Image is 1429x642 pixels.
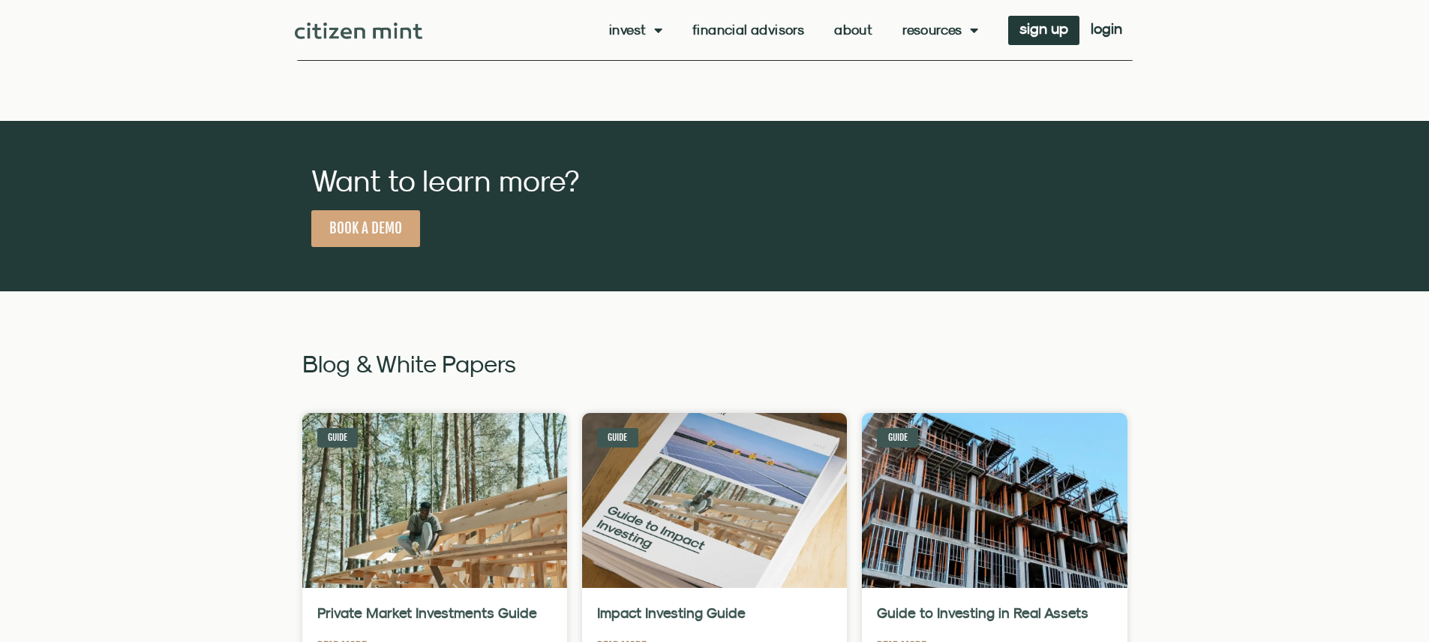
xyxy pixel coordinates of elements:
div: Guide [317,428,359,448]
a: Financial Advisors [692,23,804,38]
a: BOOK A DEMO [311,210,420,247]
a: Invest [609,23,662,38]
h2: Want to learn more? [311,165,731,195]
a: Guide to Investing in Real Assets [877,604,1088,621]
div: Guide [877,428,918,448]
nav: Menu [609,23,978,38]
a: About [834,23,872,38]
span: login [1091,23,1122,34]
a: sign up [1008,16,1079,45]
a: Private Market Investments Guide [317,604,537,621]
div: Guide [597,428,638,448]
a: Resources [902,23,978,38]
a: Impact Investing Guide [597,604,746,621]
h2: Blog & White Papers [302,351,1127,375]
span: sign up [1019,23,1068,34]
span: BOOK A DEMO [329,219,402,238]
img: Citizen Mint [295,23,423,39]
a: login [1079,16,1133,45]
